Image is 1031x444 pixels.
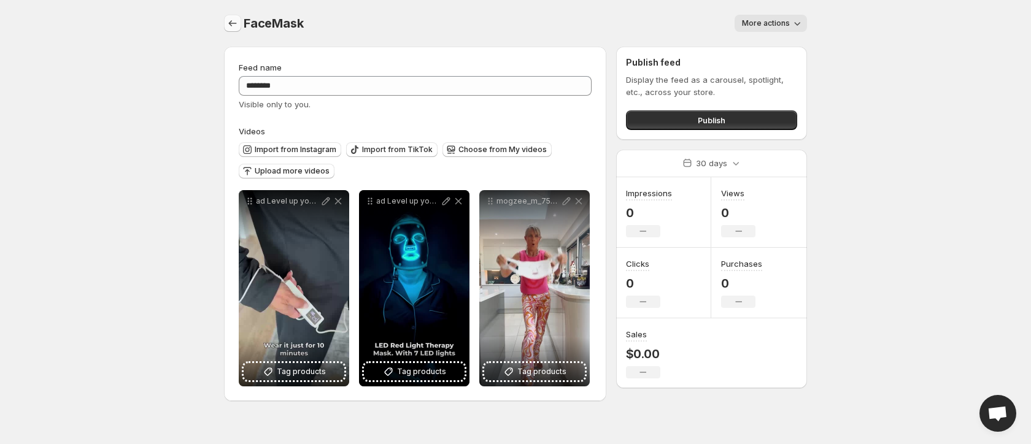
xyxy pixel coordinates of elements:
p: 0 [721,205,755,220]
span: Feed name [239,63,282,72]
p: 30 days [696,157,727,169]
span: Publish [698,114,725,126]
span: Tag products [277,366,326,378]
button: Settings [224,15,241,32]
button: More actions [735,15,807,32]
h2: Publish feed [626,56,797,69]
div: ad Level up your skincare game with [PERSON_NAME] LED red [MEDICAL_DATA] maskWith 7 - TrimaaaTag ... [239,190,349,386]
span: More actions [742,18,790,28]
button: Choose from My videos [442,142,552,157]
div: mogzee_m_7530898850140212502Tag products [479,190,590,386]
h3: Impressions [626,187,672,199]
p: 0 [721,276,762,291]
p: $0.00 [626,346,660,361]
h3: Sales [626,328,647,340]
p: Display the feed as a carousel, spotlight, etc., across your store. [626,74,797,98]
button: Publish [626,110,797,130]
span: Upload more videos [255,166,330,176]
div: Open chat [979,395,1016,432]
p: ad Level up your skincare game with [PERSON_NAME] LED red [MEDICAL_DATA] maskWith 7 - Trimaaa [256,196,320,206]
h3: Purchases [721,258,762,270]
div: ad Level up your skincare game with [PERSON_NAME] megelinofficial LED red [MEDICAL_DATA] maskWith... [359,190,469,386]
h3: Clicks [626,258,649,270]
button: Import from Instagram [239,142,341,157]
span: FaceMask [244,16,303,31]
button: Upload more videos [239,164,334,178]
button: Import from TikTok [346,142,438,157]
span: Videos [239,126,265,136]
p: 0 [626,205,672,220]
span: Visible only to you. [239,99,311,109]
button: Tag products [484,363,585,380]
button: Tag products [244,363,344,380]
span: Tag products [517,366,566,378]
span: Import from Instagram [255,145,336,155]
span: Import from TikTok [362,145,433,155]
h3: Views [721,187,744,199]
p: mogzee_m_7530898850140212502 [496,196,560,206]
button: Tag products [364,363,465,380]
span: Choose from My videos [458,145,547,155]
p: 0 [626,276,660,291]
p: ad Level up your skincare game with [PERSON_NAME] megelinofficial LED red [MEDICAL_DATA] maskWith... [376,196,440,206]
span: Tag products [397,366,446,378]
